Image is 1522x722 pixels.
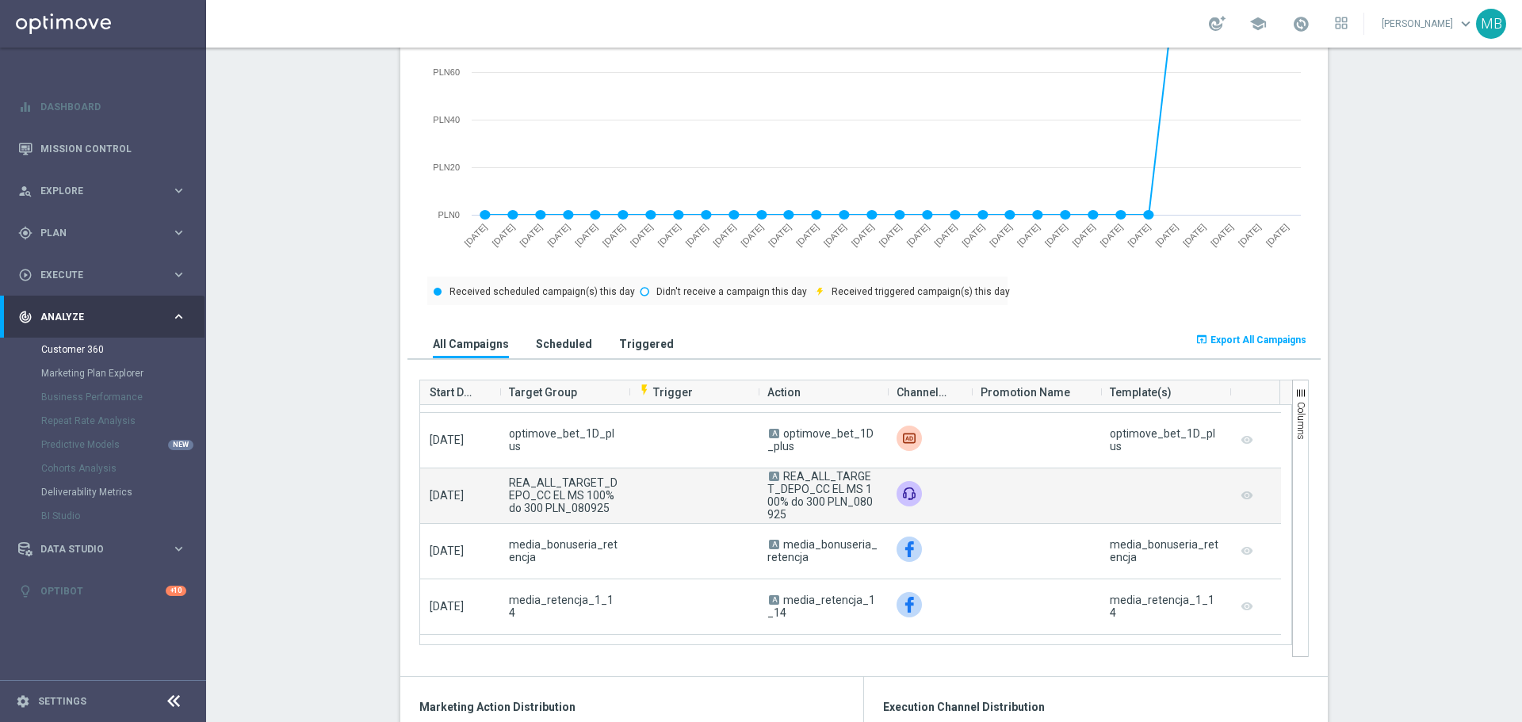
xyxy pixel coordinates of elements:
[430,600,464,613] span: [DATE]
[40,186,171,196] span: Explore
[1210,334,1306,346] span: Export All Campaigns
[40,570,166,612] a: Optibot
[509,538,619,563] span: media_bonuseria_retencja
[683,222,709,248] text: [DATE]
[615,329,678,358] button: Triggered
[40,312,171,322] span: Analyze
[41,367,165,380] a: Marketing Plan Explorer
[433,337,509,351] h3: All Campaigns
[619,337,674,351] h3: Triggered
[1153,222,1180,248] text: [DATE]
[18,86,186,128] div: Dashboard
[767,376,801,408] span: Action
[1195,333,1208,346] i: open_in_browser
[1098,222,1124,248] text: [DATE]
[932,222,958,248] text: [DATE]
[16,694,30,709] i: settings
[38,697,86,706] a: Settings
[638,384,651,396] i: flash_on
[1015,222,1042,248] text: [DATE]
[40,86,186,128] a: Dashboard
[1126,222,1152,248] text: [DATE]
[17,101,187,113] button: equalizer Dashboard
[18,128,186,170] div: Mission Control
[767,427,874,453] span: optimove_bet_1D_plus
[18,310,171,324] div: Analyze
[18,226,33,240] i: gps_fixed
[17,543,187,556] button: Data Studio keyboard_arrow_right
[17,227,187,239] button: gps_fixed Plan keyboard_arrow_right
[166,586,186,596] div: +10
[850,222,876,248] text: [DATE]
[433,162,460,172] text: PLN20
[41,343,165,356] a: Customer 360
[18,584,33,598] i: lightbulb
[18,570,186,612] div: Optibot
[767,594,875,619] span: media_retencja_1_14
[1476,9,1506,39] div: MB
[897,376,949,408] span: Channel(s)
[545,222,572,248] text: [DATE]
[960,222,986,248] text: [DATE]
[18,226,171,240] div: Plan
[988,222,1014,248] text: [DATE]
[41,480,205,504] div: Deliverability Metrics
[490,222,516,248] text: [DATE]
[41,361,205,385] div: Marketing Plan Explorer
[1110,594,1220,619] div: media_retencja_1_14
[171,309,186,324] i: keyboard_arrow_right
[430,376,477,408] span: Start Date
[1110,538,1220,563] div: media_bonuseria_retencja
[638,386,693,399] span: Trigger
[18,184,171,198] div: Explore
[430,544,464,557] span: [DATE]
[41,338,205,361] div: Customer 360
[1110,376,1172,408] span: Template(s)
[41,486,165,499] a: Deliverability Metrics
[1193,329,1309,351] button: open_in_browser Export All Campaigns
[430,489,464,502] span: [DATE]
[897,537,922,562] div: Facebook Custom Audience
[897,592,922,617] img: Facebook Custom Audience
[438,210,460,220] text: PLN0
[18,100,33,114] i: equalizer
[1457,15,1474,32] span: keyboard_arrow_down
[573,222,599,248] text: [DATE]
[168,440,193,450] div: NEW
[767,222,793,248] text: [DATE]
[171,183,186,198] i: keyboard_arrow_right
[449,286,635,297] text: Received scheduled campaign(s) this day
[897,426,922,451] img: Criteo
[897,481,922,506] img: Call center
[769,595,779,605] span: A
[656,222,683,248] text: [DATE]
[429,329,513,358] button: All Campaigns
[509,476,619,514] span: REA_ALL_TARGET_DEPO_CC EL MS 100% do 300 PLN_080925
[509,594,619,619] span: media_retencja_1_14
[462,222,488,248] text: [DATE]
[656,286,807,297] text: Didn't receive a campaign this day
[532,329,596,358] button: Scheduled
[17,311,187,323] button: track_changes Analyze keyboard_arrow_right
[433,67,460,77] text: PLN60
[17,185,187,197] div: person_search Explore keyboard_arrow_right
[41,433,205,457] div: Predictive Models
[769,540,779,549] span: A
[877,222,903,248] text: [DATE]
[832,286,1010,297] text: Received triggered campaign(s) this day
[536,337,592,351] h3: Scheduled
[17,269,187,281] button: play_circle_outline Execute keyboard_arrow_right
[17,143,187,155] button: Mission Control
[981,376,1070,408] span: Promotion Name
[40,128,186,170] a: Mission Control
[171,267,186,282] i: keyboard_arrow_right
[509,376,577,408] span: Target Group
[904,222,931,248] text: [DATE]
